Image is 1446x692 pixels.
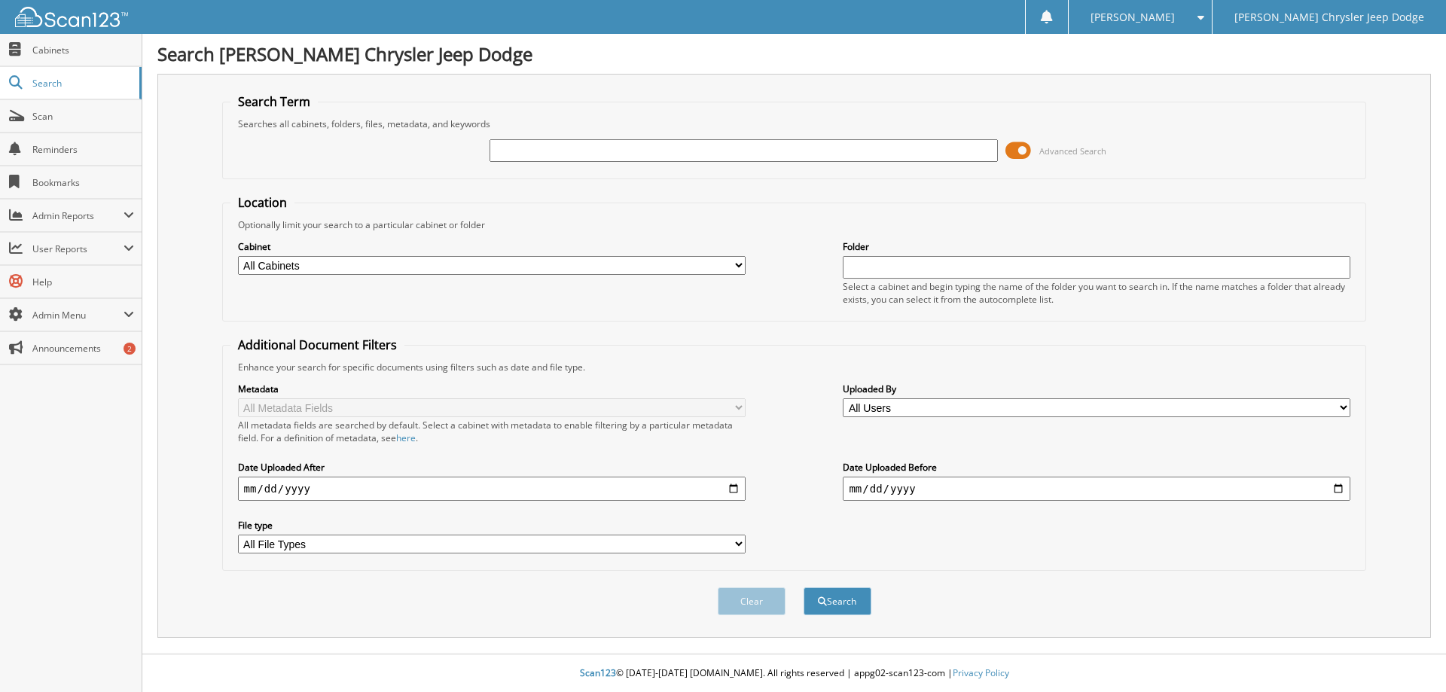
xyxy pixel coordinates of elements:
[230,218,1359,231] div: Optionally limit your search to a particular cabinet or folder
[1234,13,1424,22] span: [PERSON_NAME] Chrysler Jeep Dodge
[124,343,136,355] div: 2
[230,93,318,110] legend: Search Term
[238,519,746,532] label: File type
[238,240,746,253] label: Cabinet
[953,666,1009,679] a: Privacy Policy
[396,431,416,444] a: here
[238,419,746,444] div: All metadata fields are searched by default. Select a cabinet with metadata to enable filtering b...
[843,240,1350,253] label: Folder
[32,110,134,123] span: Scan
[32,242,124,255] span: User Reports
[238,461,746,474] label: Date Uploaded After
[238,383,746,395] label: Metadata
[230,361,1359,373] div: Enhance your search for specific documents using filters such as date and file type.
[32,342,134,355] span: Announcements
[1091,13,1175,22] span: [PERSON_NAME]
[32,276,134,288] span: Help
[32,44,134,56] span: Cabinets
[843,461,1350,474] label: Date Uploaded Before
[230,194,294,211] legend: Location
[1039,145,1106,157] span: Advanced Search
[580,666,616,679] span: Scan123
[32,309,124,322] span: Admin Menu
[718,587,786,615] button: Clear
[804,587,871,615] button: Search
[230,337,404,353] legend: Additional Document Filters
[843,280,1350,306] div: Select a cabinet and begin typing the name of the folder you want to search in. If the name match...
[15,7,128,27] img: scan123-logo-white.svg
[32,176,134,189] span: Bookmarks
[32,143,134,156] span: Reminders
[238,477,746,501] input: start
[157,41,1431,66] h1: Search [PERSON_NAME] Chrysler Jeep Dodge
[843,383,1350,395] label: Uploaded By
[32,209,124,222] span: Admin Reports
[32,77,132,90] span: Search
[843,477,1350,501] input: end
[142,655,1446,692] div: © [DATE]-[DATE] [DOMAIN_NAME]. All rights reserved | appg02-scan123-com |
[230,117,1359,130] div: Searches all cabinets, folders, files, metadata, and keywords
